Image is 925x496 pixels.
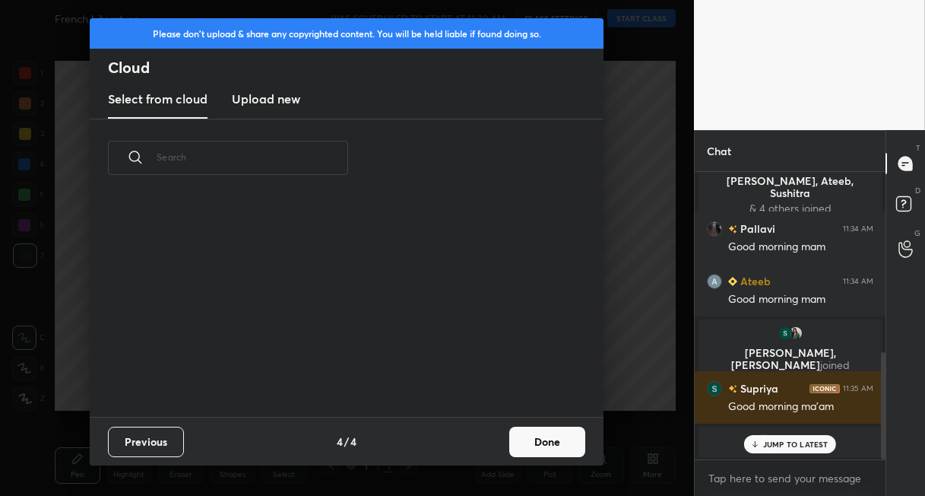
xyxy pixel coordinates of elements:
[350,434,356,450] h4: 4
[728,292,873,307] div: Good morning mam
[157,125,348,189] input: Search
[737,221,775,237] h6: Pallavi
[728,385,737,393] img: no-rating-badge.077c3623.svg
[344,434,349,450] h4: /
[90,18,603,49] div: Please don't upload & share any copyrighted content. You will be held liable if found doing so.
[728,240,873,255] div: Good morning mam
[777,326,792,341] img: 3
[728,277,737,286] img: Learner_Badge_beginner_1_8b307cf2a0.svg
[707,274,722,289] img: 3
[708,202,873,215] p: & 4 others joined
[108,90,207,108] h3: Select from cloud
[695,131,743,171] p: Chat
[232,90,300,108] h3: Upload new
[108,427,184,457] button: Previous
[737,380,778,396] h6: Supriya
[708,347,873,371] p: [PERSON_NAME], [PERSON_NAME]
[708,175,873,199] p: [PERSON_NAME], Ateeb, Sushitra
[843,277,873,286] div: 11:34 AM
[707,221,722,237] img: f46dd106846347eeaaa5f0c1a23268cd.jpg
[819,358,849,372] span: joined
[509,427,585,457] button: Done
[809,384,840,393] img: iconic-dark.1390631f.png
[728,225,737,234] img: no-rating-badge.077c3623.svg
[914,227,920,239] p: G
[843,384,873,393] div: 11:35 AM
[916,142,920,154] p: T
[843,224,873,234] div: 11:34 AM
[787,326,803,341] img: eabaccb0f7bc42ea956e3f1b706859f9.jpg
[737,273,771,289] h6: Ateeb
[337,434,343,450] h4: 4
[763,440,828,449] p: JUMP TO LATEST
[695,172,885,459] div: grid
[108,58,603,78] h2: Cloud
[707,381,722,396] img: 3
[915,185,920,196] p: D
[728,399,873,415] div: Good morning ma'am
